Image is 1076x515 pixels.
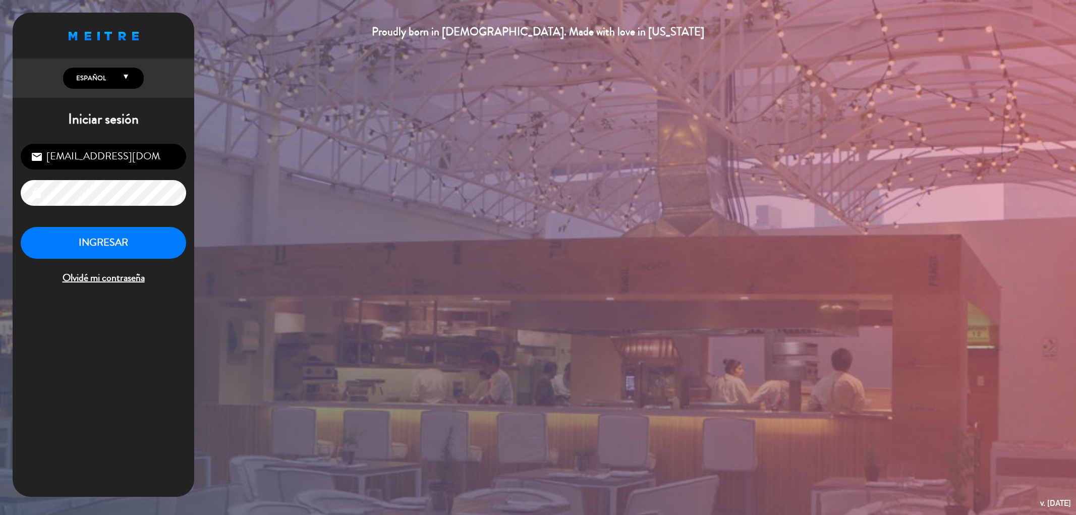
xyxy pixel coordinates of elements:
h1: Iniciar sesión [13,111,194,128]
div: v. [DATE] [1040,496,1071,510]
span: Olvidé mi contraseña [21,270,186,287]
i: email [31,151,43,163]
button: INGRESAR [21,227,186,259]
span: Español [74,73,106,83]
input: Correo Electrónico [21,144,186,169]
i: lock [31,187,43,199]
